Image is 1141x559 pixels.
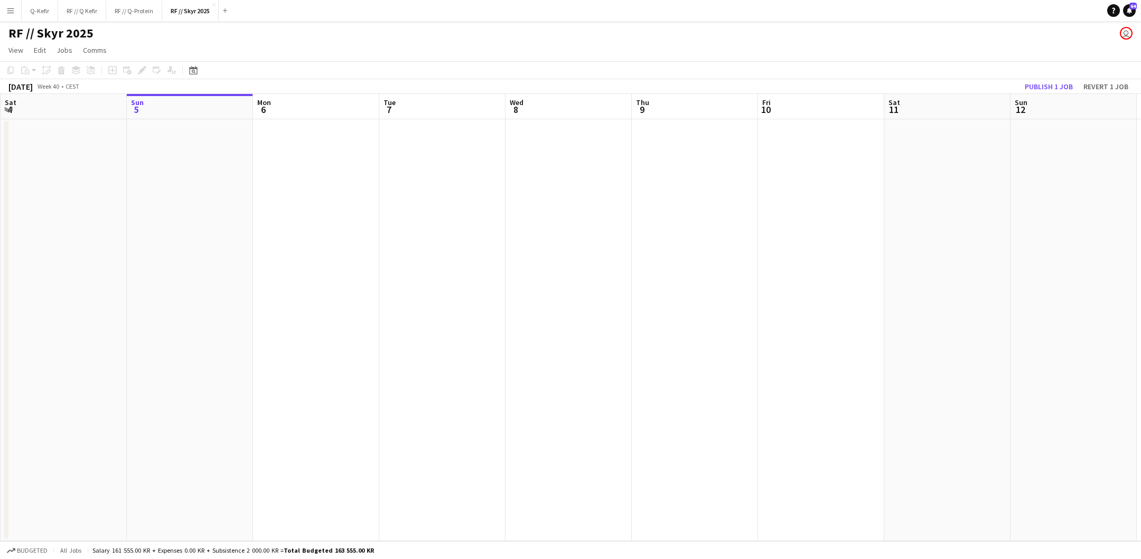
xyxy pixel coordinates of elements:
span: 10 [761,103,771,116]
span: 7 [382,103,396,116]
a: Comms [79,43,111,57]
app-user-avatar: Wilmer Borgnes [1120,27,1133,40]
span: Sat [5,98,16,107]
span: 64 [1129,3,1137,10]
a: 64 [1123,4,1136,17]
span: Jobs [57,45,72,55]
span: Comms [83,45,107,55]
h1: RF // Skyr 2025 [8,25,93,41]
span: Sat [889,98,900,107]
div: CEST [66,82,79,90]
span: Week 40 [35,82,61,90]
span: Edit [34,45,46,55]
span: 9 [634,103,649,116]
button: Publish 1 job [1021,80,1077,93]
span: Sun [131,98,144,107]
div: Salary 161 555.00 KR + Expenses 0.00 KR + Subsistence 2 000.00 KR = [92,546,374,554]
button: RF // Q Kefir [58,1,106,21]
span: Tue [384,98,396,107]
span: All jobs [58,546,83,554]
button: Budgeted [5,545,49,556]
span: Sun [1015,98,1027,107]
button: RF // Skyr 2025 [162,1,219,21]
span: 6 [256,103,271,116]
a: Edit [30,43,50,57]
button: RF // Q-Protein [106,1,162,21]
span: Budgeted [17,547,48,554]
span: 11 [887,103,900,116]
div: [DATE] [8,81,33,92]
span: View [8,45,23,55]
span: Wed [510,98,523,107]
span: 8 [508,103,523,116]
span: Fri [762,98,771,107]
span: Mon [257,98,271,107]
span: Thu [636,98,649,107]
a: View [4,43,27,57]
button: Q-Kefir [22,1,58,21]
span: 5 [129,103,144,116]
button: Revert 1 job [1079,80,1133,93]
span: Total Budgeted 163 555.00 KR [284,546,374,554]
a: Jobs [52,43,77,57]
span: 4 [3,103,16,116]
span: 12 [1013,103,1027,116]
